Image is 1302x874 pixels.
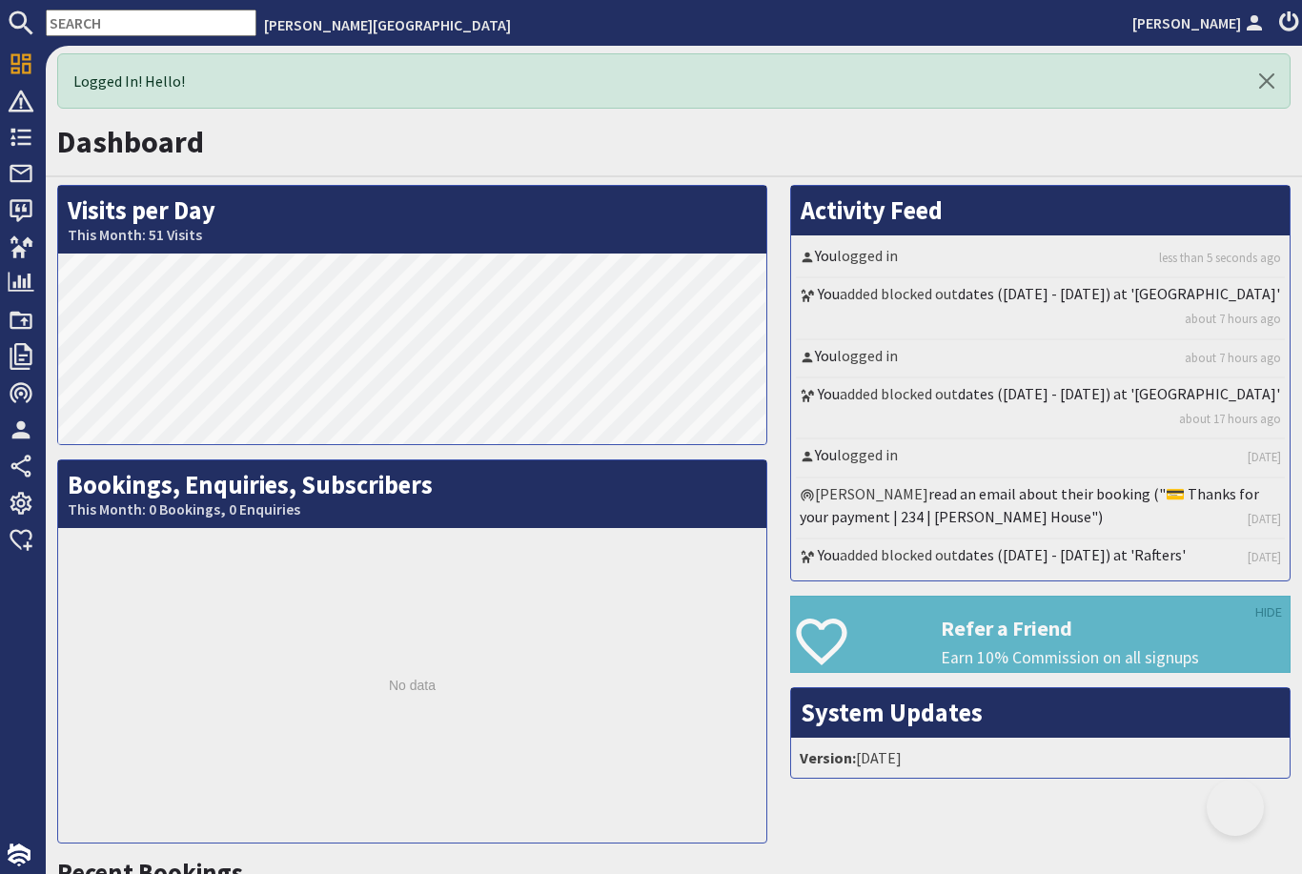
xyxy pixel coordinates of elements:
[818,545,840,564] a: You
[958,545,1186,564] a: dates ([DATE] - [DATE]) at 'Rafters'
[1179,410,1281,428] a: about 17 hours ago
[818,384,840,403] a: You
[796,340,1285,378] li: logged in
[68,226,757,244] small: This Month: 51 Visits
[46,10,256,36] input: SEARCH
[818,284,840,303] a: You
[958,284,1280,303] a: dates ([DATE] - [DATE]) at '[GEOGRAPHIC_DATA]'
[1185,310,1281,328] a: about 7 hours ago
[790,596,1291,673] a: Refer a Friend Earn 10% Commission on all signups
[264,15,511,34] a: [PERSON_NAME][GEOGRAPHIC_DATA]
[1207,779,1264,836] iframe: Toggle Customer Support
[796,478,1285,539] li: [PERSON_NAME]
[1185,349,1281,367] a: about 7 hours ago
[1132,11,1268,34] a: [PERSON_NAME]
[58,528,766,843] div: No data
[800,484,1259,526] a: read an email about their booking ("💳 Thanks for your payment | 234 | [PERSON_NAME] House")
[800,748,856,767] strong: Version:
[815,346,837,365] a: You
[57,123,204,161] a: Dashboard
[941,616,1290,640] h3: Refer a Friend
[815,246,837,265] a: You
[58,460,766,528] h2: Bookings, Enquiries, Subscribers
[796,742,1285,773] li: [DATE]
[1159,249,1281,267] a: less than 5 seconds ago
[801,697,983,728] a: System Updates
[815,445,837,464] a: You
[68,500,757,518] small: This Month: 0 Bookings, 0 Enquiries
[796,240,1285,278] li: logged in
[1248,448,1281,466] a: [DATE]
[58,186,766,254] h2: Visits per Day
[796,439,1285,478] li: logged in
[796,278,1285,339] li: added blocked out
[801,194,943,226] a: Activity Feed
[1255,602,1282,623] a: HIDE
[57,53,1291,109] div: Logged In! Hello!
[8,844,31,866] img: staytech_i_w-64f4e8e9ee0a9c174fd5317b4b171b261742d2d393467e5bdba4413f4f884c10.svg
[941,645,1290,670] p: Earn 10% Commission on all signups
[796,378,1285,439] li: added blocked out
[796,539,1285,576] li: added blocked out
[958,384,1280,403] a: dates ([DATE] - [DATE]) at '[GEOGRAPHIC_DATA]'
[1248,510,1281,528] a: [DATE]
[1248,548,1281,566] a: [DATE]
